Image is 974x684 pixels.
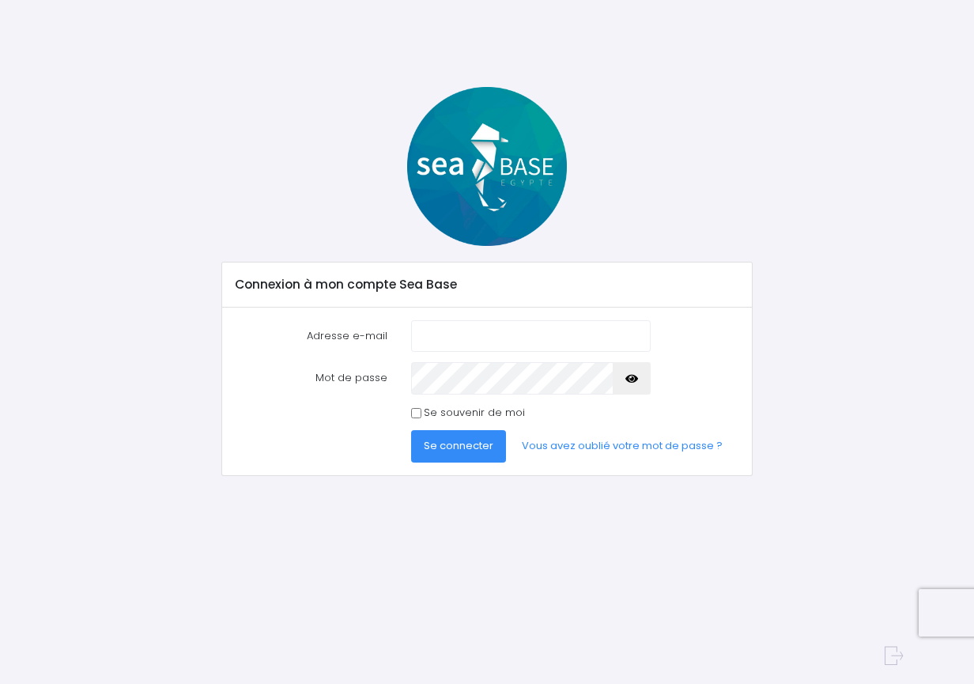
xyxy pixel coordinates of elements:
[224,320,399,352] label: Adresse e-mail
[509,430,735,462] a: Vous avez oublié votre mot de passe ?
[411,430,506,462] button: Se connecter
[424,405,525,421] label: Se souvenir de moi
[224,362,399,394] label: Mot de passe
[424,438,493,453] span: Se connecter
[222,263,751,307] div: Connexion à mon compte Sea Base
